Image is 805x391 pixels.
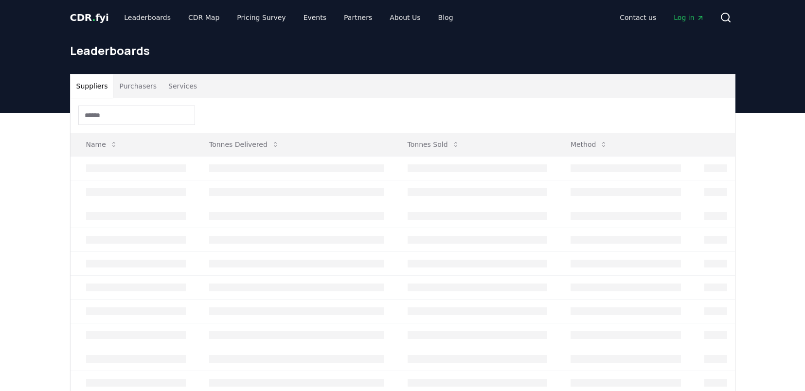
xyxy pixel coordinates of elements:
[400,135,467,154] button: Tonnes Sold
[229,9,293,26] a: Pricing Survey
[666,9,712,26] a: Log in
[71,74,114,98] button: Suppliers
[382,9,428,26] a: About Us
[70,11,109,24] a: CDR.fyi
[116,9,179,26] a: Leaderboards
[612,9,664,26] a: Contact us
[612,9,712,26] nav: Main
[70,12,109,23] span: CDR fyi
[162,74,203,98] button: Services
[116,9,461,26] nav: Main
[92,12,95,23] span: .
[78,135,125,154] button: Name
[201,135,287,154] button: Tonnes Delivered
[70,43,735,58] h1: Leaderboards
[430,9,461,26] a: Blog
[296,9,334,26] a: Events
[563,135,616,154] button: Method
[336,9,380,26] a: Partners
[113,74,162,98] button: Purchasers
[180,9,227,26] a: CDR Map
[674,13,704,22] span: Log in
